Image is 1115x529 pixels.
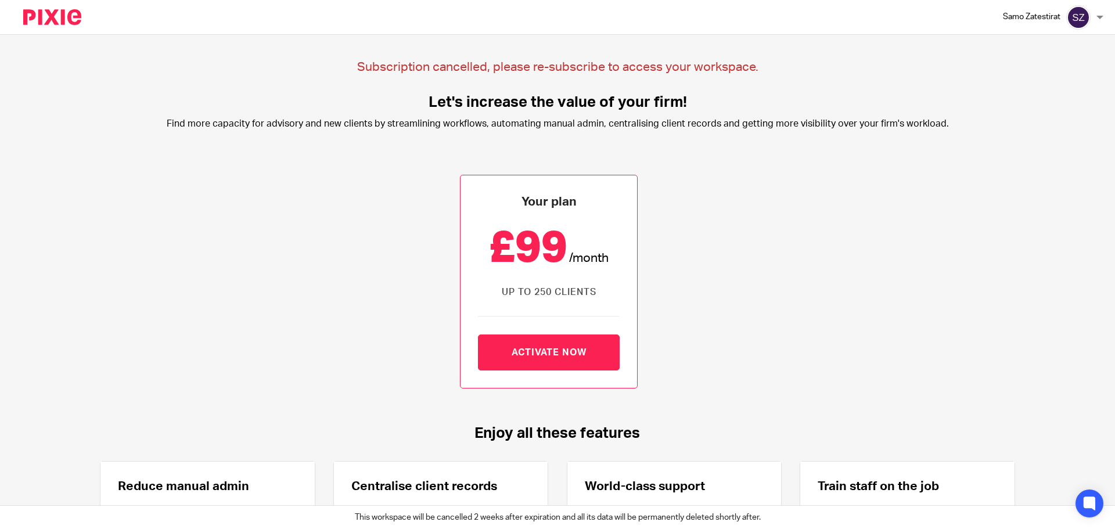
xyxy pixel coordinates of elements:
[351,479,531,494] h3: Centralise client records
[1003,11,1060,23] p: Samo Zatestirat
[167,117,949,131] p: Find more capacity for advisory and new clients by streamlining workflows, automating manual admi...
[585,479,764,494] h3: World-class support
[429,93,687,111] p: Let's increase the value of your firm!
[100,423,1015,443] h2: Enjoy all these features
[23,9,81,25] img: Pixie
[478,334,620,370] a: Activate now
[1066,5,1091,30] img: svg%3E
[118,479,297,494] h3: Reduce manual admin
[569,251,609,266] span: /month
[521,196,577,208] strong: Your plan
[489,222,567,275] span: £99
[478,286,620,298] div: Up to 250 clients
[818,479,997,494] h3: Train staff on the job
[23,58,1092,76] p: Subscription cancelled, please re-subscribe to access your workspace.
